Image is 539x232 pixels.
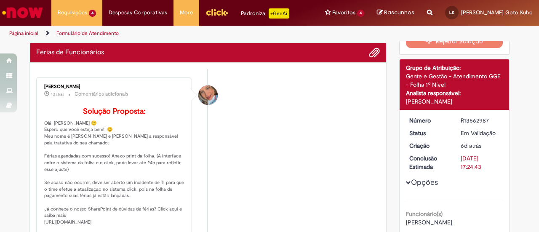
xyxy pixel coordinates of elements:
[377,9,414,17] a: Rascunhos
[180,8,193,17] span: More
[461,154,500,171] div: [DATE] 17:24:43
[58,8,87,17] span: Requisições
[403,116,455,125] dt: Número
[406,35,503,48] button: Rejeitar Solução
[357,10,364,17] span: 4
[56,30,119,37] a: Formulário de Atendimento
[198,85,218,105] div: Jacqueline Andrade Galani
[205,6,228,19] img: click_logo_yellow_360x200.png
[75,91,128,98] small: Comentários adicionais
[269,8,289,19] p: +GenAi
[406,72,503,89] div: Gente e Gestão - Atendimento GGE - Folha 1º Nível
[406,219,452,226] span: [PERSON_NAME]
[406,89,503,97] div: Analista responsável:
[403,141,455,150] dt: Criação
[44,84,184,89] div: [PERSON_NAME]
[51,92,64,97] time: 26/09/2025 11:06:43
[83,107,145,116] b: Solução Proposta:
[332,8,355,17] span: Favoritos
[406,64,503,72] div: Grupo de Atribuição:
[461,9,533,16] span: [PERSON_NAME] Goto Kubo
[241,8,289,19] div: Padroniza
[403,129,455,137] dt: Status
[461,129,500,137] div: Em Validação
[461,142,481,149] time: 24/09/2025 13:24:39
[109,8,167,17] span: Despesas Corporativas
[51,92,64,97] span: 4d atrás
[9,30,38,37] a: Página inicial
[449,10,454,15] span: LK
[384,8,414,16] span: Rascunhos
[461,141,500,150] div: 24/09/2025 13:24:39
[461,116,500,125] div: R13562987
[1,4,44,21] img: ServiceNow
[406,97,503,106] div: [PERSON_NAME]
[36,49,104,56] h2: Férias de Funcionários Histórico de tíquete
[6,26,353,41] ul: Trilhas de página
[89,10,96,17] span: 4
[369,47,380,58] button: Adicionar anexos
[406,210,443,218] b: Funcionário(s)
[461,142,481,149] span: 6d atrás
[403,154,455,171] dt: Conclusão Estimada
